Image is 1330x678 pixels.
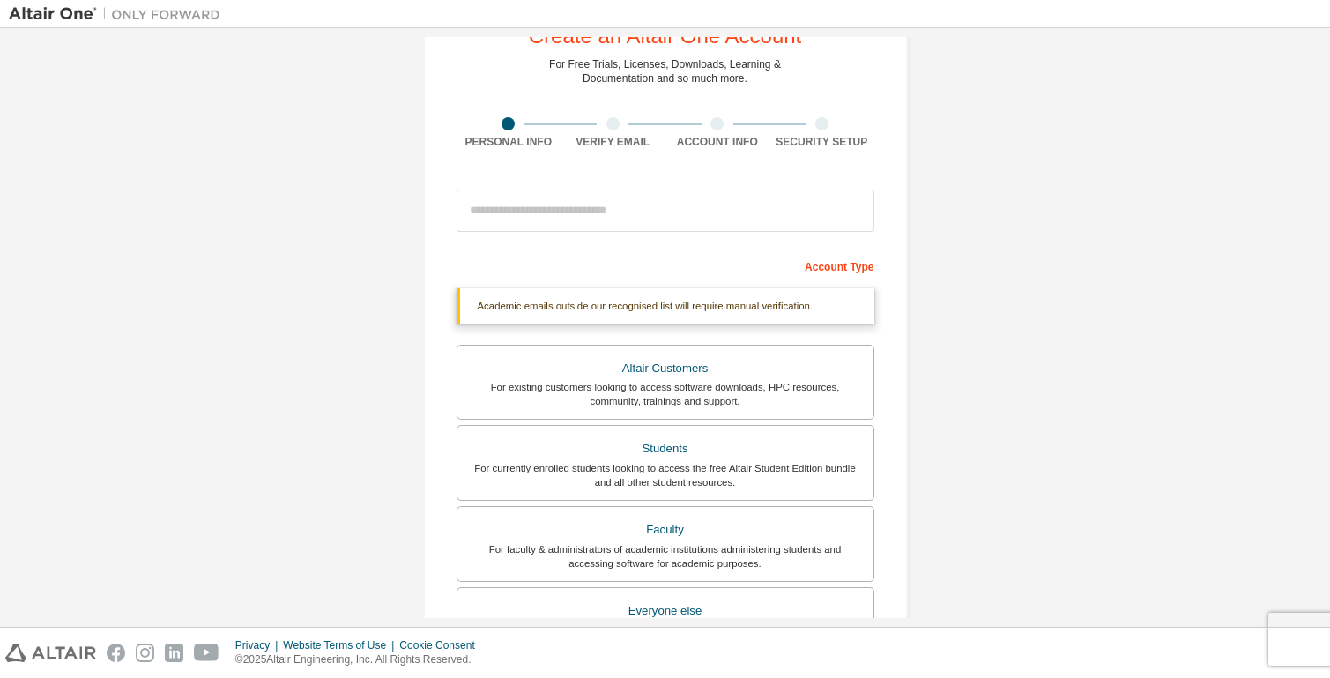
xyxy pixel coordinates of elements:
img: youtube.svg [194,644,219,662]
img: instagram.svg [136,644,154,662]
div: Privacy [235,638,283,652]
div: For existing customers looking to access software downloads, HPC resources, community, trainings ... [468,380,863,408]
div: Altair Customers [468,356,863,381]
div: Create an Altair One Account [529,26,802,47]
div: Security Setup [769,135,874,149]
div: Everyone else [468,599,863,623]
div: For currently enrolled students looking to access the free Altair Student Edition bundle and all ... [468,461,863,489]
div: Cookie Consent [399,638,485,652]
div: For faculty & administrators of academic institutions administering students and accessing softwa... [468,542,863,570]
div: Verify Email [561,135,665,149]
img: linkedin.svg [165,644,183,662]
img: altair_logo.svg [5,644,96,662]
div: Students [468,436,863,461]
div: Website Terms of Use [283,638,399,652]
p: © 2025 Altair Engineering, Inc. All Rights Reserved. [235,652,486,667]
div: Academic emails outside our recognised list will require manual verification. [457,288,874,324]
div: Faculty [468,518,863,542]
div: Account Info [665,135,770,149]
img: facebook.svg [107,644,125,662]
div: Account Type [457,251,874,279]
div: For Free Trials, Licenses, Downloads, Learning & Documentation and so much more. [549,57,781,86]
img: Altair One [9,5,229,23]
div: Personal Info [457,135,561,149]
